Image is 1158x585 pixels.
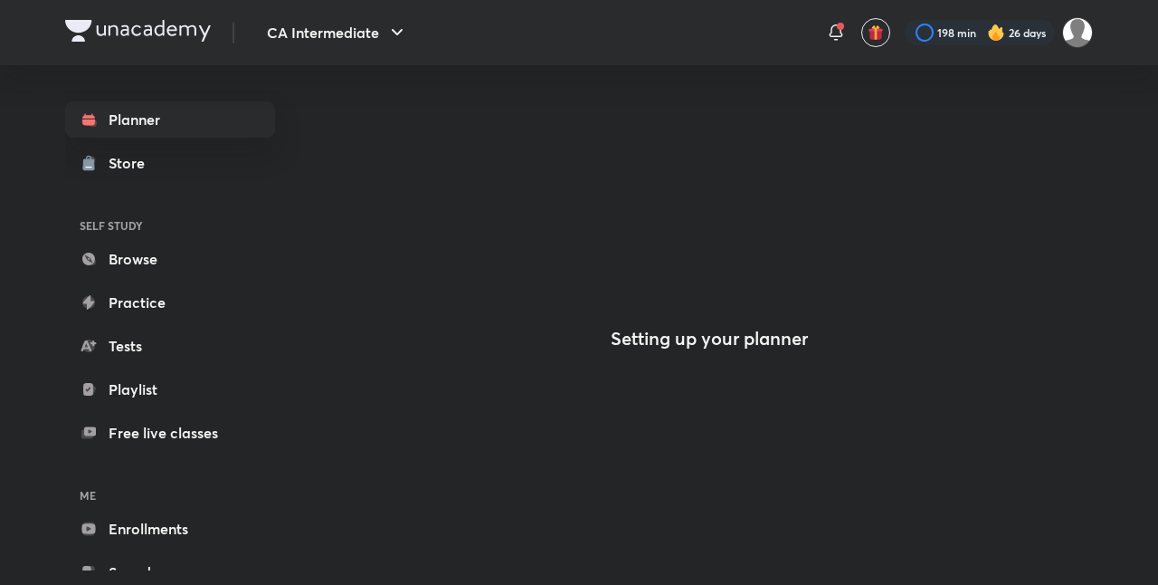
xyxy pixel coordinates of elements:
h6: ME [65,480,275,511]
img: streak [987,24,1005,42]
a: Free live classes [65,415,275,451]
a: Playlist [65,371,275,408]
h6: SELF STUDY [65,210,275,241]
a: Planner [65,101,275,138]
button: CA Intermediate [256,14,419,51]
a: Company Logo [65,20,211,46]
img: Drashti Patel [1062,17,1093,48]
h4: Setting up your planner [611,328,808,350]
img: Company Logo [65,20,211,42]
img: avatar [868,24,884,41]
a: Enrollments [65,511,275,547]
a: Tests [65,328,275,364]
a: Browse [65,241,275,277]
a: Practice [65,284,275,321]
a: Store [65,145,275,181]
div: Store [109,152,156,174]
button: avatar [861,18,890,47]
